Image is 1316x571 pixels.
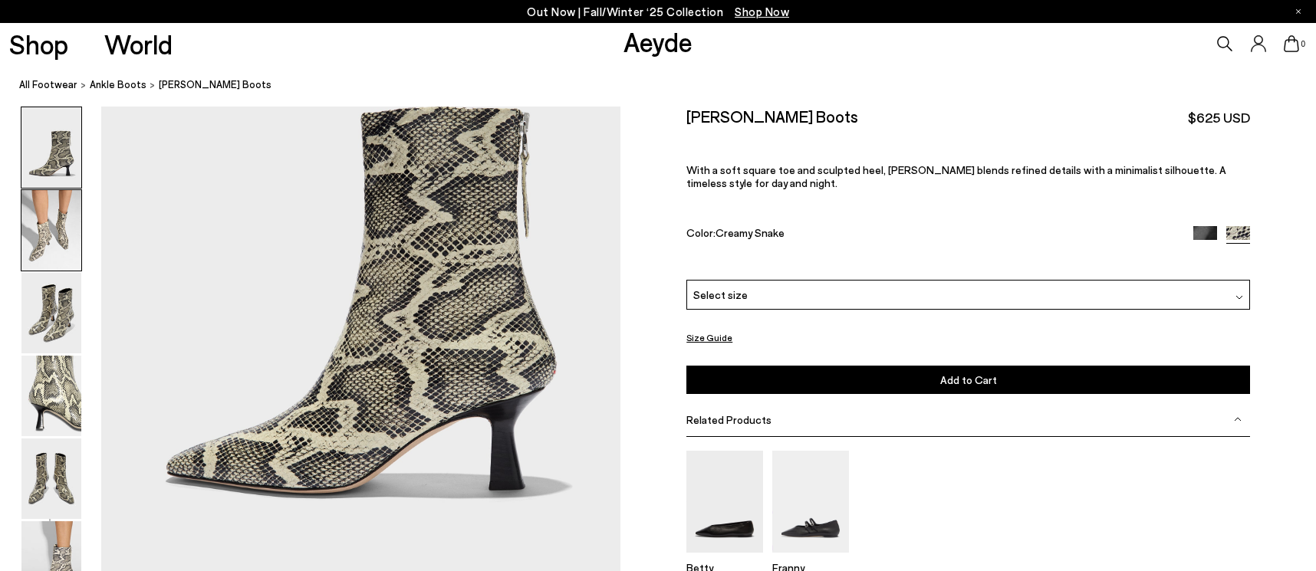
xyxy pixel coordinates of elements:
[686,163,1226,189] span: With a soft square toe and sculpted heel, [PERSON_NAME] blends refined details with a minimalist ...
[686,365,1250,393] button: Add to Cart
[21,273,81,353] img: Elina Ankle Boots - Image 3
[686,413,772,426] span: Related Products
[686,451,763,553] img: Betty Square-Toe Ballet Flats
[735,5,789,18] span: Navigate to /collections/new-in
[623,25,693,57] a: Aeyde
[19,64,1316,107] nav: breadcrumb
[19,77,77,93] a: All Footwear
[772,451,849,553] img: Franny Double-Strap Flats
[21,107,81,188] img: Elina Ankle Boots - Image 1
[90,78,146,90] span: ankle boots
[21,356,81,436] img: Elina Ankle Boots - Image 4
[686,328,732,347] button: Size Guide
[104,31,173,57] a: World
[716,226,785,239] span: Creamy Snake
[21,190,81,271] img: Elina Ankle Boots - Image 2
[693,287,748,303] span: Select size
[1284,35,1299,52] a: 0
[9,31,68,57] a: Shop
[686,107,858,126] h2: [PERSON_NAME] Boots
[1299,40,1307,48] span: 0
[527,2,789,21] p: Out Now | Fall/Winter ‘25 Collection
[940,372,997,386] span: Add to Cart
[1235,294,1243,301] img: svg%3E
[21,438,81,519] img: Elina Ankle Boots - Image 5
[686,226,1175,244] div: Color:
[159,77,271,93] span: [PERSON_NAME] Boots
[90,77,146,93] a: ankle boots
[1234,415,1242,423] img: svg%3E
[1188,108,1250,127] span: $625 USD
